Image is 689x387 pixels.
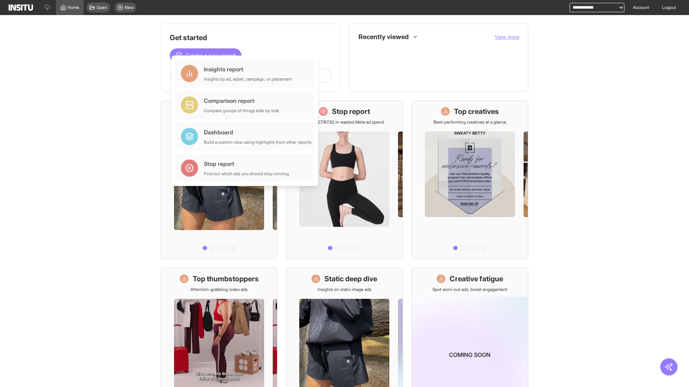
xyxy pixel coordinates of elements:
p: Save £27,167.82 in wasted Meta ad spend [305,119,384,125]
p: Attention-grabbing video ads [191,287,248,292]
a: Stop reportSave £27,167.82 in wasted Meta ad spend [286,100,403,259]
span: New [125,5,133,10]
div: Insights by ad, adset, campaign, or placement [204,76,292,82]
h1: Top creatives [454,106,499,116]
div: Build a custom view using highlights from other reports [204,139,311,145]
div: Find out which ads you should stop running [204,171,289,177]
h1: Static deep dive [324,274,377,284]
h1: Top thumbstoppers [193,274,259,284]
div: Comparison report [204,96,279,105]
a: What's live nowSee all active ads instantly [161,100,277,259]
button: View more [495,33,519,40]
div: Dashboard [204,128,311,137]
p: Best-performing creatives at a glance [433,119,506,125]
button: Create a new report [170,48,242,63]
img: Logo [9,4,33,11]
span: Create a new report [186,51,236,60]
div: Compare groups of things side by side [204,108,279,114]
div: Stop report [204,159,289,168]
span: Home [67,5,79,10]
a: Top creativesBest-performing creatives at a glance [412,100,528,259]
span: Open [97,5,107,10]
p: Insights on static image ads [318,287,371,292]
div: Insights report [204,65,292,73]
span: View more [495,34,519,40]
h1: Stop report [332,106,370,116]
h1: Get started [170,33,331,43]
